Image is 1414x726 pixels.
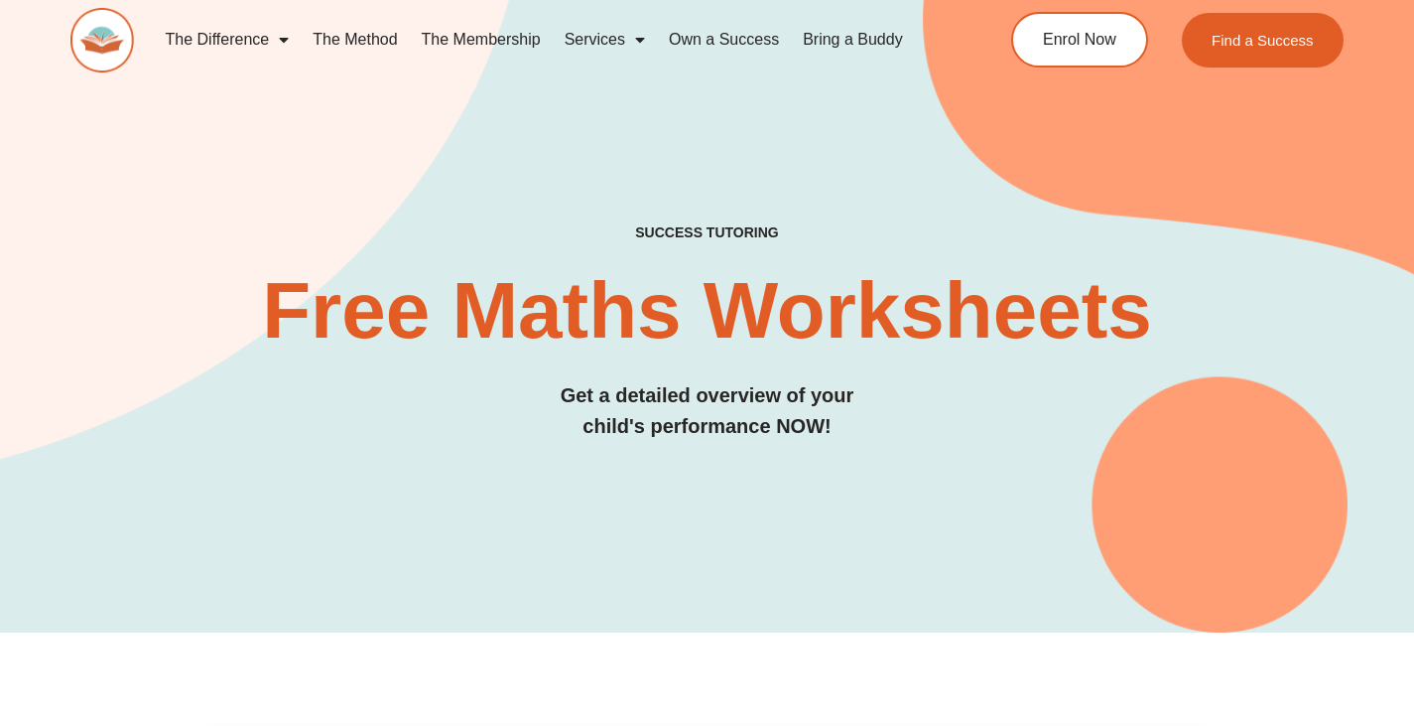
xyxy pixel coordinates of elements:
[1182,13,1344,68] a: Find a Success
[410,17,553,63] a: The Membership
[154,17,302,63] a: The Difference
[70,271,1344,351] h2: Free Maths Worksheets​
[791,17,915,63] a: Bring a Buddy
[70,380,1344,442] h3: Get a detailed overview of your child's performance NOW!
[1212,33,1314,48] span: Find a Success
[1043,32,1116,48] span: Enrol Now
[70,224,1344,241] h4: SUCCESS TUTORING​
[301,17,409,63] a: The Method
[154,17,939,63] nav: Menu
[553,17,657,63] a: Services
[1011,12,1148,68] a: Enrol Now
[657,17,791,63] a: Own a Success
